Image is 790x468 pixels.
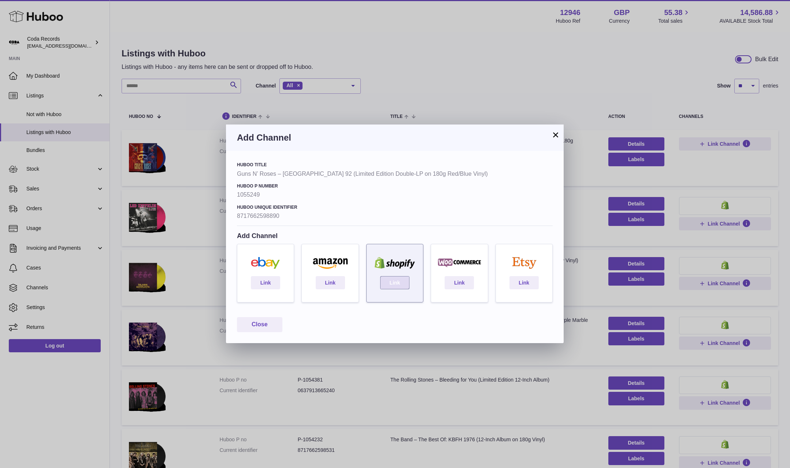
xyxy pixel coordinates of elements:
h4: Add Channel [237,231,553,240]
button: × [551,130,560,139]
h3: Add Channel [237,132,553,144]
a: Link [445,276,474,289]
a: Link [380,276,409,289]
h4: Huboo Unique Identifier [237,204,553,210]
strong: 1055249 [237,191,553,199]
a: Link [251,276,280,289]
strong: Guns N’ Roses – [GEOGRAPHIC_DATA] 92 (Limited Edition Double-LP on 180g Red/Blue Vinyl) [237,170,553,178]
h4: Huboo P number [237,183,553,189]
img: etsy [500,257,549,269]
img: woocommerce [435,257,484,269]
strong: 8717662598890 [237,212,553,220]
img: ebay [241,257,290,269]
h4: Huboo Title [237,162,553,168]
img: amazon [305,257,355,269]
a: Link [316,276,345,289]
img: shopify [370,257,419,269]
a: Link [509,276,539,289]
button: Close [237,317,282,332]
